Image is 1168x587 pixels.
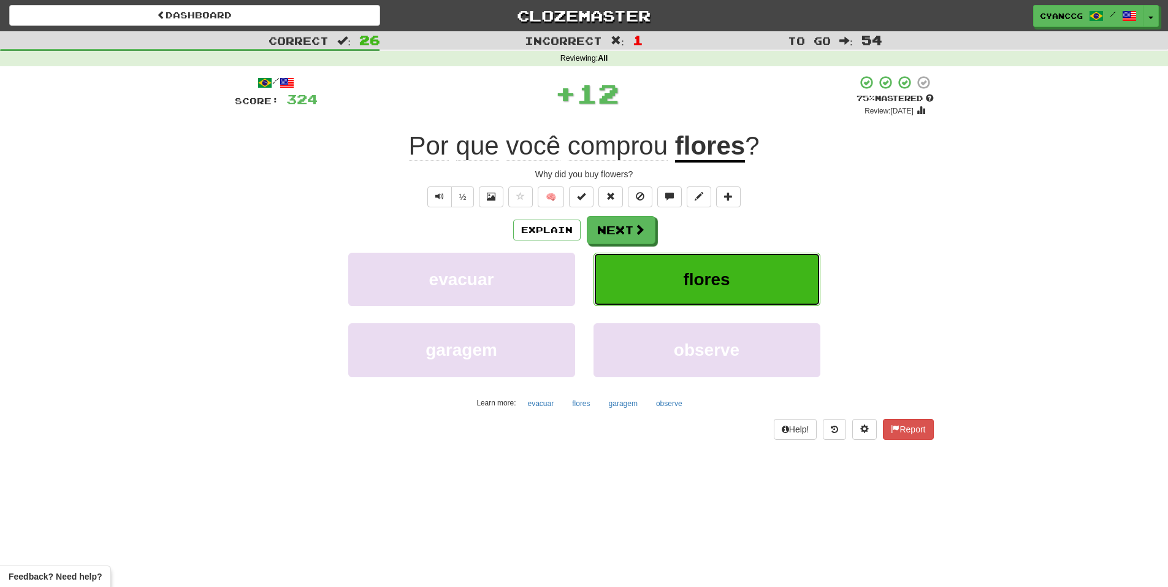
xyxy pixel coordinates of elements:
button: Help! [774,419,817,440]
button: Next [587,216,655,244]
button: Add to collection (alt+a) [716,186,741,207]
button: Report [883,419,933,440]
button: garagem [348,323,575,377]
div: Text-to-speech controls [425,186,475,207]
button: Discuss sentence (alt+u) [657,186,682,207]
span: garagem [426,340,497,359]
span: : [337,36,351,46]
span: 12 [576,78,619,109]
span: que [456,131,499,161]
button: evacuar [521,394,561,413]
button: Edit sentence (alt+d) [687,186,711,207]
span: Correct [269,34,329,47]
span: + [555,75,576,112]
button: Show image (alt+x) [479,186,503,207]
button: flores [565,394,597,413]
span: 26 [359,33,380,47]
u: flores [675,131,745,163]
button: observe [649,394,689,413]
span: Open feedback widget [9,570,102,583]
button: Ignore sentence (alt+i) [628,186,652,207]
a: CyanCCG / [1033,5,1143,27]
button: 🧠 [538,186,564,207]
span: observe [674,340,739,359]
span: evacuar [429,270,494,289]
span: você [506,131,560,161]
div: Mastered [857,93,934,104]
span: : [839,36,853,46]
button: Explain [513,220,581,240]
button: Reset to 0% Mastered (alt+r) [598,186,623,207]
button: garagem [602,394,644,413]
a: Clozemaster [399,5,769,26]
span: 54 [861,33,882,47]
button: Round history (alt+y) [823,419,846,440]
div: / [235,75,318,90]
span: Por [409,131,449,161]
button: ½ [451,186,475,207]
span: To go [788,34,831,47]
span: CyanCCG [1040,10,1083,21]
button: observe [594,323,820,377]
button: Set this sentence to 100% Mastered (alt+m) [569,186,594,207]
strong: All [598,54,608,63]
button: flores [594,253,820,306]
div: Why did you buy flowers? [235,168,934,180]
small: Review: [DATE] [865,107,914,115]
span: ? [745,131,759,160]
span: 324 [286,91,318,107]
span: / [1110,10,1116,18]
button: Play sentence audio (ctl+space) [427,186,452,207]
small: Learn more: [476,399,516,407]
span: : [611,36,624,46]
span: 1 [633,33,643,47]
span: 75 % [857,93,875,103]
a: Dashboard [9,5,380,26]
button: Favorite sentence (alt+f) [508,186,533,207]
span: comprou [568,131,668,161]
button: evacuar [348,253,575,306]
span: Score: [235,96,279,106]
span: flores [683,270,730,289]
span: Incorrect [525,34,602,47]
